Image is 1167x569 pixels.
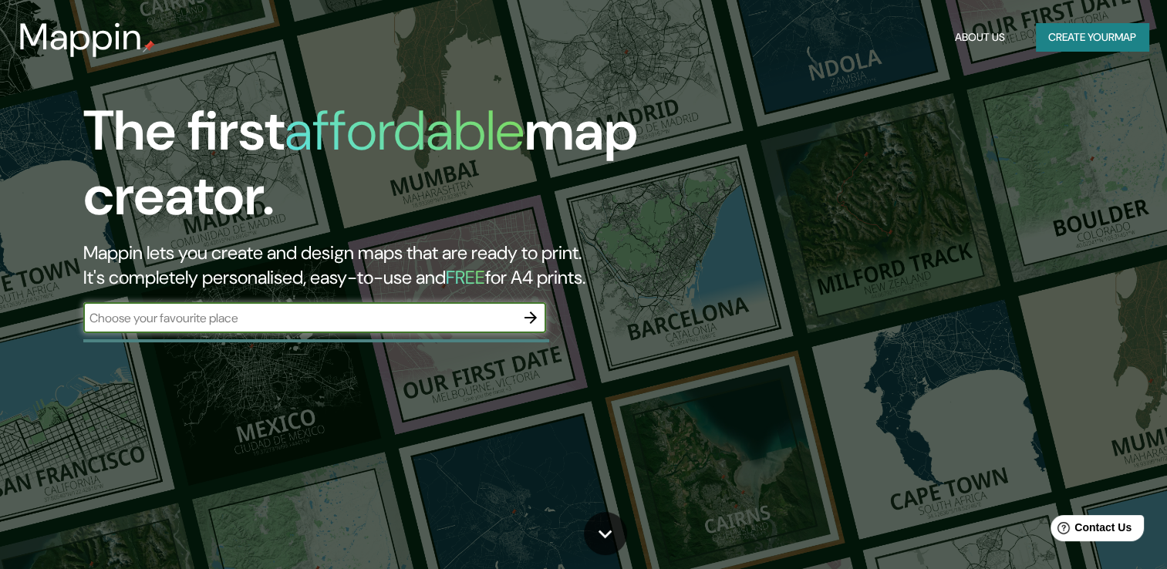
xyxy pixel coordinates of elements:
[1030,509,1150,552] iframe: Help widget launcher
[143,40,155,52] img: mappin-pin
[1036,23,1148,52] button: Create yourmap
[949,23,1011,52] button: About Us
[83,309,515,327] input: Choose your favourite place
[285,95,524,167] h1: affordable
[19,15,143,59] h3: Mappin
[83,99,667,241] h1: The first map creator.
[446,265,485,289] h5: FREE
[83,241,667,290] h2: Mappin lets you create and design maps that are ready to print. It's completely personalised, eas...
